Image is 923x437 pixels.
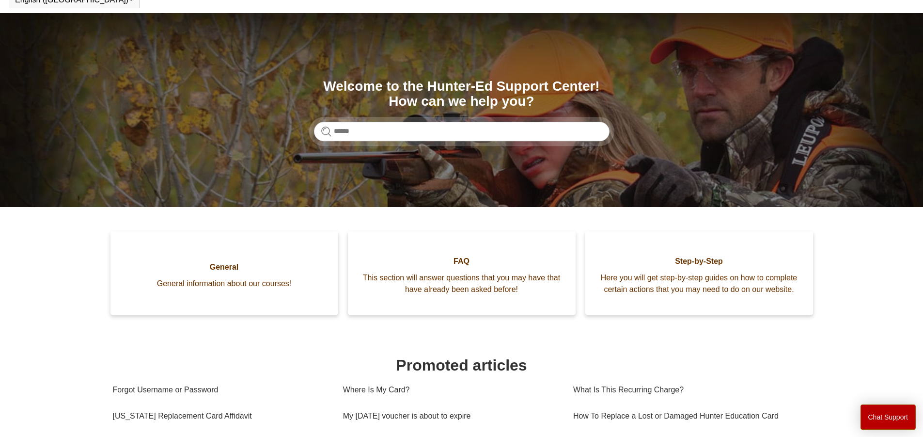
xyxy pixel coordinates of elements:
a: Forgot Username or Password [113,377,329,403]
span: Here you will get step-by-step guides on how to complete certain actions that you may need to do ... [600,272,798,295]
a: Where Is My Card? [343,377,559,403]
a: Step-by-Step Here you will get step-by-step guides on how to complete certain actions that you ma... [585,231,813,315]
a: How To Replace a Lost or Damaged Hunter Education Card [573,403,803,429]
a: [US_STATE] Replacement Card Affidavit [113,403,329,429]
a: My [DATE] voucher is about to expire [343,403,559,429]
input: Search [314,122,610,141]
button: Chat Support [860,405,916,430]
span: This section will answer questions that you may have that have already been asked before! [362,272,561,295]
span: Step-by-Step [600,256,798,267]
a: FAQ This section will answer questions that you may have that have already been asked before! [348,231,576,315]
span: General information about our courses! [125,278,324,290]
h1: Welcome to the Hunter-Ed Support Center! How can we help you? [314,79,610,109]
span: FAQ [362,256,561,267]
h1: Promoted articles [113,354,811,377]
span: General [125,261,324,273]
a: What Is This Recurring Charge? [573,377,803,403]
a: General General information about our courses! [110,231,338,315]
